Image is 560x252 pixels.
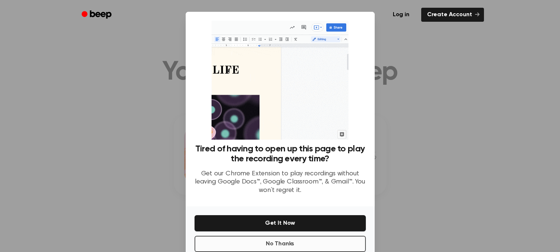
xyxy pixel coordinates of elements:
[195,170,366,195] p: Get our Chrome Extension to play recordings without leaving Google Docs™, Google Classroom™, & Gm...
[421,8,484,22] a: Create Account
[195,236,366,252] button: No Thanks
[212,21,348,140] img: Beep extension in action
[195,144,366,164] h3: Tired of having to open up this page to play the recording every time?
[195,215,366,231] button: Get It Now
[385,6,417,23] a: Log in
[76,8,118,22] a: Beep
